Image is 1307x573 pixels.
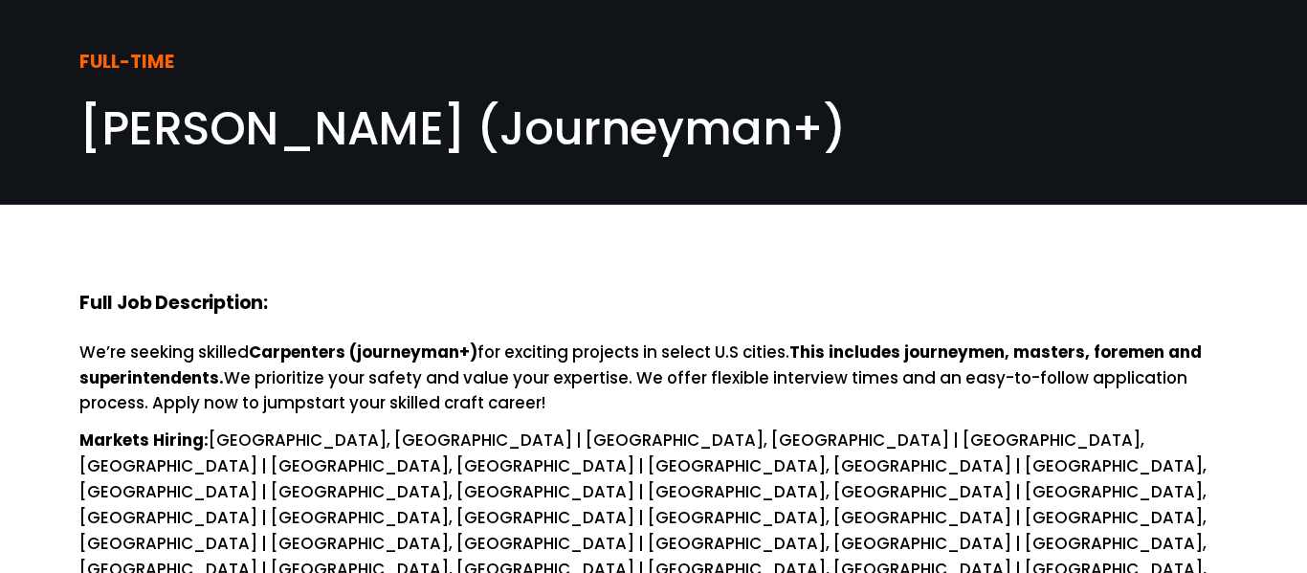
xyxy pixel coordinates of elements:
span: [PERSON_NAME] (Journeyman+) [79,97,846,161]
p: We’re seeking skilled for exciting projects in select U.S cities. We prioritize your safety and v... [79,340,1228,417]
strong: Markets Hiring: [79,429,209,452]
strong: Carpenters (journeyman+) [249,341,477,364]
strong: FULL-TIME [79,49,174,75]
strong: This includes journeymen, masters, foremen and superintendents. [79,341,1206,389]
strong: Full Job Description: [79,290,268,316]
